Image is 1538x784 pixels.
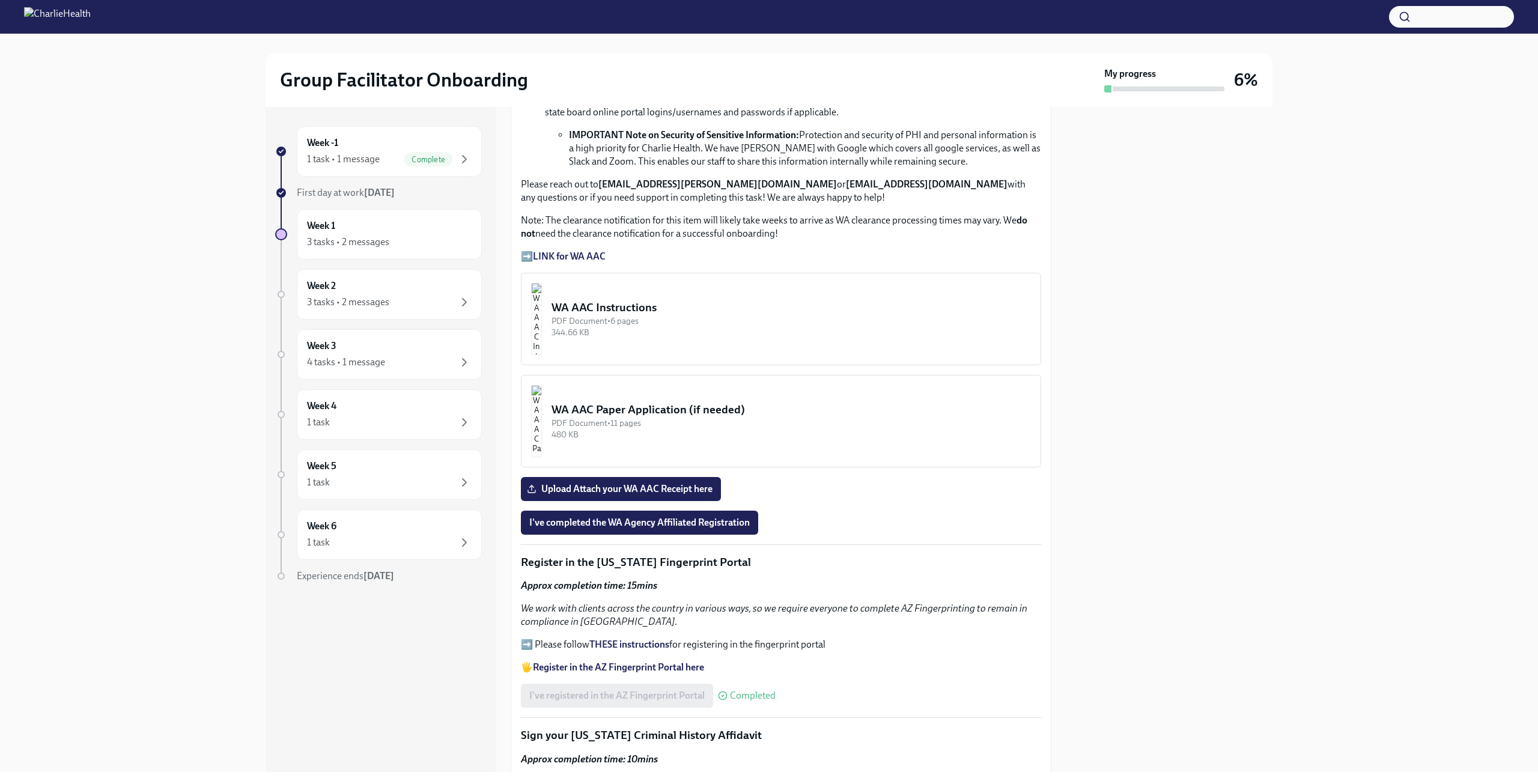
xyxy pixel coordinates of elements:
div: PDF Document • 6 pages [552,315,1031,327]
button: I've completed the WA Agency Affiliated Registration [521,511,758,535]
a: Week 13 tasks • 2 messages [275,209,482,260]
div: 1 task • 1 message [307,153,380,166]
p: Please reach out to or with any questions or if you need support in completing this task! We are ... [521,178,1041,204]
strong: Approx completion time: 10mins [521,753,658,765]
strong: do not [521,214,1027,239]
div: PDF Document • 11 pages [552,418,1031,429]
div: 3 tasks • 2 messages [307,236,389,249]
div: 4 tasks • 1 message [307,356,385,369]
a: Week 51 task [275,449,482,500]
strong: IMPORTANT Note on Security of Sensitive Information: [569,129,799,141]
a: Week 61 task [275,509,482,560]
strong: My progress [1104,67,1156,81]
p: 🖐️ [521,661,1041,674]
h6: Week -1 [307,136,338,150]
strong: [EMAIL_ADDRESS][DOMAIN_NAME] [846,178,1008,190]
a: LINK for WA AAC [533,251,606,262]
span: Experience ends [297,570,394,582]
h6: Week 2 [307,279,336,293]
span: Completed [730,691,776,700]
button: WA AAC Paper Application (if needed)PDF Document•11 pages480 KB [521,375,1041,467]
img: WA AAC Paper Application (if needed) [531,385,542,457]
strong: [EMAIL_ADDRESS][PERSON_NAME][DOMAIN_NAME] [598,178,837,190]
div: 480 KB [552,429,1031,440]
strong: [DATE] [363,570,394,582]
div: 3 tasks • 2 messages [307,296,389,309]
p: Register in the [US_STATE] Fingerprint Portal [521,555,1041,570]
a: Week -11 task • 1 messageComplete [275,126,482,177]
h2: Group Facilitator Onboarding [280,68,528,92]
a: First day at work[DATE] [275,186,482,199]
span: Complete [404,155,452,164]
label: Upload Attach your WA AAC Receipt here [521,477,721,501]
li: Protection and security of PHI and personal information is a high priority for Charlie Health. We... [569,129,1041,168]
h6: Week 6 [307,520,336,533]
div: 1 task [307,476,330,489]
em: We work with clients across the country in various ways, so we require everyone to complete AZ Fi... [521,603,1027,627]
a: THESE instructions [589,639,669,650]
p: Note: The clearance notification for this item will likely take weeks to arrive as WA clearance p... [521,214,1041,240]
h6: Week 3 [307,339,336,353]
button: WA AAC InstructionsPDF Document•6 pages344.66 KB [521,273,1041,365]
p: ➡️ [521,250,1041,263]
img: CharlieHealth [24,7,91,26]
span: I've completed the WA Agency Affiliated Registration [529,517,750,529]
h6: Week 1 [307,219,335,232]
div: WA AAC Paper Application (if needed) [552,402,1031,418]
a: Week 34 tasks • 1 message [275,329,482,380]
strong: [DATE] [364,187,395,198]
strong: Approx completion time: 15mins [521,580,657,591]
p: ➡️ Please follow for registering in the fingerprint portal [521,638,1041,651]
span: First day at work [297,187,395,198]
a: Register in the AZ Fingerprint Portal here [533,661,704,673]
div: WA AAC Instructions [552,300,1031,315]
img: WA AAC Instructions [531,283,542,355]
div: 344.66 KB [552,327,1031,338]
a: Week 23 tasks • 2 messages [275,269,482,320]
h6: Week 4 [307,400,336,413]
a: Week 41 task [275,389,482,440]
h6: Week 5 [307,460,336,473]
h3: 6% [1234,69,1258,91]
p: Sign your [US_STATE] Criminal History Affidavit [521,728,1041,743]
div: 1 task [307,536,330,549]
span: Upload Attach your WA AAC Receipt here [529,483,713,495]
div: 1 task [307,416,330,429]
